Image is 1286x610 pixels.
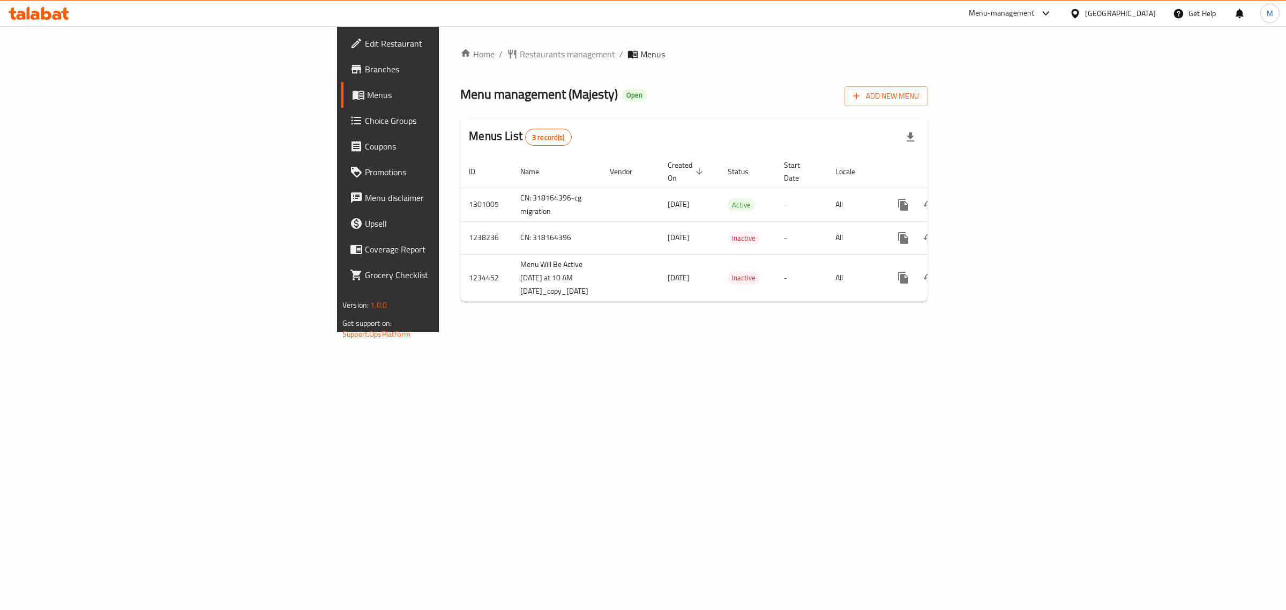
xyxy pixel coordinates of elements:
[365,63,543,76] span: Branches
[469,128,571,146] h2: Menus List
[526,132,571,143] span: 3 record(s)
[827,188,882,221] td: All
[728,198,755,211] div: Active
[728,232,760,244] span: Inactive
[827,254,882,301] td: All
[775,221,827,254] td: -
[835,165,869,178] span: Locale
[342,327,410,341] a: Support.OpsPlatform
[969,7,1035,20] div: Menu-management
[512,221,601,254] td: CN: 318164396
[728,165,762,178] span: Status
[668,159,706,184] span: Created On
[367,88,543,101] span: Menus
[853,90,919,103] span: Add New Menu
[341,82,552,108] a: Menus
[365,217,543,230] span: Upsell
[365,37,543,50] span: Edit Restaurant
[827,221,882,254] td: All
[365,269,543,281] span: Grocery Checklist
[365,114,543,127] span: Choice Groups
[525,129,572,146] div: Total records count
[365,140,543,153] span: Coupons
[891,265,916,291] button: more
[784,159,814,184] span: Start Date
[775,188,827,221] td: -
[460,48,928,61] nav: breadcrumb
[341,185,552,211] a: Menu disclaimer
[520,165,553,178] span: Name
[341,236,552,262] a: Coverage Report
[668,197,690,211] span: [DATE]
[512,254,601,301] td: Menu Will Be Active [DATE] at 10 AM [DATE]_copy_[DATE]
[341,262,552,288] a: Grocery Checklist
[728,272,760,284] span: Inactive
[365,191,543,204] span: Menu disclaimer
[1267,8,1273,19] span: M
[341,159,552,185] a: Promotions
[341,31,552,56] a: Edit Restaurant
[1085,8,1156,19] div: [GEOGRAPHIC_DATA]
[342,298,369,312] span: Version:
[365,243,543,256] span: Coverage Report
[891,192,916,218] button: more
[460,155,1002,302] table: enhanced table
[341,133,552,159] a: Coupons
[640,48,665,61] span: Menus
[342,316,392,330] span: Get support on:
[916,265,942,291] button: Change Status
[469,165,489,178] span: ID
[365,166,543,178] span: Promotions
[882,155,1002,188] th: Actions
[619,48,623,61] li: /
[507,48,615,61] a: Restaurants management
[512,188,601,221] td: CN: 318164396-cg migration
[622,91,647,100] span: Open
[610,165,646,178] span: Vendor
[341,108,552,133] a: Choice Groups
[728,199,755,211] span: Active
[728,272,760,285] div: Inactive
[775,254,827,301] td: -
[916,192,942,218] button: Change Status
[844,86,928,106] button: Add New Menu
[341,211,552,236] a: Upsell
[898,124,923,150] div: Export file
[891,225,916,251] button: more
[916,225,942,251] button: Change Status
[341,56,552,82] a: Branches
[668,271,690,285] span: [DATE]
[370,298,387,312] span: 1.0.0
[622,89,647,102] div: Open
[668,230,690,244] span: [DATE]
[520,48,615,61] span: Restaurants management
